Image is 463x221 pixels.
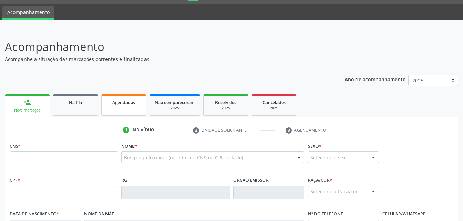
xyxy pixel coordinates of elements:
label: Nº do Telefone [308,209,343,220]
span: Cancelados [263,99,286,105]
label: Nome da mãe [84,209,114,220]
span: Não compareceram [155,99,195,105]
div: person_add [23,98,31,106]
div: 2025 [209,106,243,111]
a: Acompanhamento [2,6,54,20]
p: Ano de acompanhamento [345,75,406,83]
div: 1 [123,127,129,133]
span: Resolvidos [215,99,236,105]
label: Nome [121,141,137,151]
label: Celular/WhatsApp [382,209,426,220]
label: Órgão emissor [233,175,269,186]
div: 2025 [155,106,195,111]
label: Raça/cor [308,175,332,186]
div: Nova marcação [10,108,45,113]
div: 2025 [257,106,291,111]
span: Selecione a Raça/cor [310,188,358,195]
div: Indivíduo [131,127,154,133]
span: Na fila [69,99,82,105]
label: CNS [10,141,21,151]
span: Selecione o sexo [310,154,348,161]
label: Data de nascimento [10,209,59,220]
label: RG [121,175,127,186]
label: CPF [10,175,20,186]
p: Acompanhe a situação das marcações correntes e finalizadas [5,55,322,63]
span: Agendados [112,99,135,105]
span: Busque pelo nome (ou informe CNS ou CPF ao lado) [124,154,243,161]
p: Acompanhamento [5,38,322,55]
label: Sexo [308,141,321,151]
